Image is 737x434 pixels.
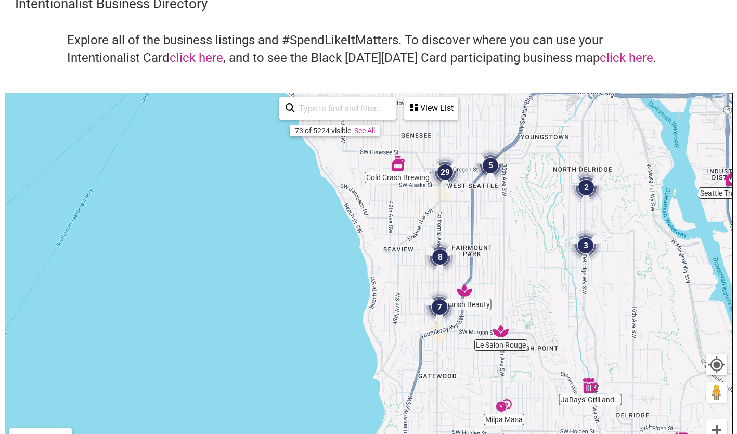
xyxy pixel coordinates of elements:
div: 7 [420,287,459,327]
div: Type to search and filter [279,97,396,120]
div: 8 [420,237,460,277]
div: JaRays' Grill and Lounge [578,374,602,398]
a: click here [170,50,223,65]
div: 73 of 5224 visible [295,126,351,135]
div: Milpa Masa [492,393,516,417]
div: 29 [425,152,465,192]
h4: Explore all of the business listings and #SpendLikeItMatters. To discover where you can use your ... [67,32,670,67]
a: See All [354,126,375,135]
div: View List [405,98,457,118]
a: click here [600,50,653,65]
input: Type to find and filter... [295,98,390,119]
div: 5 [471,146,510,185]
div: Flourish Beauty [452,278,476,302]
div: Le Salon Rouge [489,319,513,343]
button: Drag Pegman onto the map to open Street View [706,382,727,403]
div: See a list of the visible businesses [404,97,458,120]
button: Your Location [706,354,727,375]
div: 2 [566,168,606,207]
div: Cold Crash Brewing [386,151,410,175]
div: 3 [566,226,605,265]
